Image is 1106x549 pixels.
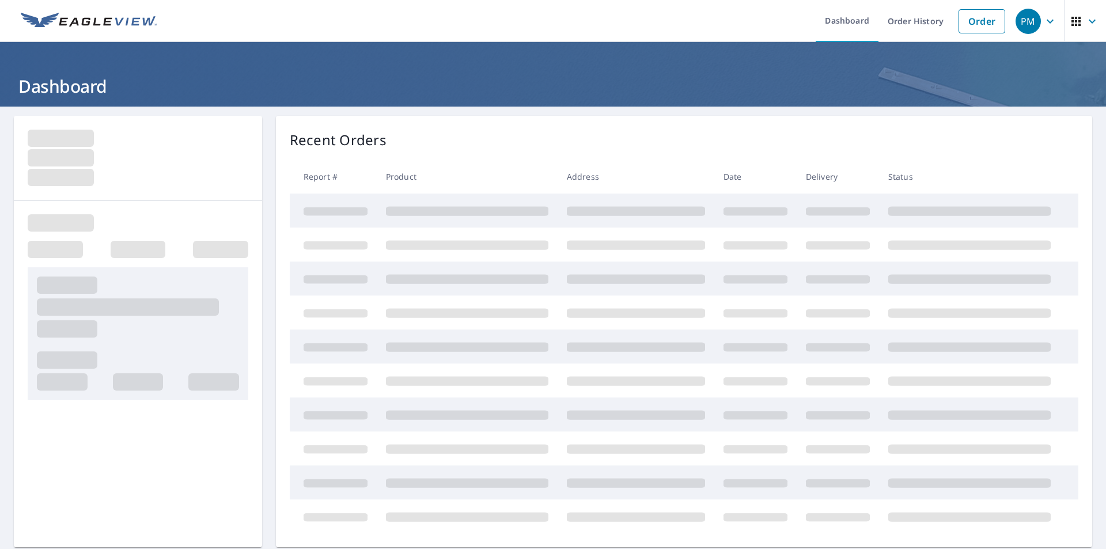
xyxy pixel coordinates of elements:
th: Delivery [797,160,879,194]
h1: Dashboard [14,74,1092,98]
th: Address [558,160,714,194]
div: PM [1016,9,1041,34]
th: Status [879,160,1060,194]
a: Order [959,9,1005,33]
img: EV Logo [21,13,157,30]
p: Recent Orders [290,130,387,150]
th: Product [377,160,558,194]
th: Date [714,160,797,194]
th: Report # [290,160,377,194]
